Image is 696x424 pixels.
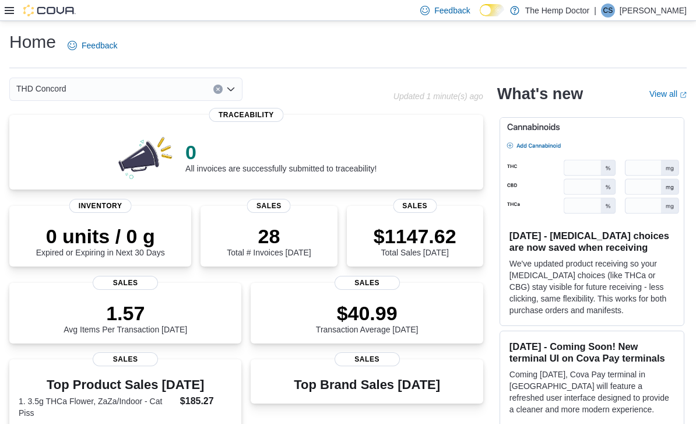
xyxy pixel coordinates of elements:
[9,30,56,54] h1: Home
[434,5,470,16] span: Feedback
[115,134,176,180] img: 0
[603,3,613,17] span: CS
[509,341,674,364] h3: [DATE] - Coming Soon! New terminal UI on Cova Pay terminals
[227,225,311,248] p: 28
[316,302,419,334] div: Transaction Average [DATE]
[649,89,687,99] a: View allExternal link
[620,3,687,17] p: [PERSON_NAME]
[393,92,483,101] p: Updated 1 minute(s) ago
[213,85,223,94] button: Clear input
[63,34,122,57] a: Feedback
[69,199,132,213] span: Inventory
[335,276,400,290] span: Sales
[594,3,596,17] p: |
[16,82,66,96] span: THD Concord
[64,302,187,325] p: 1.57
[36,225,165,248] p: 0 units / 0 g
[226,85,235,94] button: Open list of options
[680,92,687,99] svg: External link
[19,395,175,419] dt: 1. 3.5g THCa Flower, ZaZa/Indoor - Cat Piss
[480,4,504,16] input: Dark Mode
[316,302,419,325] p: $40.99
[209,108,283,122] span: Traceability
[374,225,456,257] div: Total Sales [DATE]
[525,3,589,17] p: The Hemp Doctor
[36,225,165,257] div: Expired or Expiring in Next 30 Days
[509,258,674,316] p: We've updated product receiving so your [MEDICAL_DATA] choices (like THCa or CBG) stay visible fo...
[601,3,615,17] div: Cindy Shade
[374,225,456,248] p: $1147.62
[393,199,437,213] span: Sales
[247,199,291,213] span: Sales
[335,352,400,366] span: Sales
[185,141,377,164] p: 0
[180,394,233,408] dd: $185.27
[23,5,76,16] img: Cova
[185,141,377,173] div: All invoices are successfully submitted to traceability!
[93,276,158,290] span: Sales
[509,369,674,415] p: Coming [DATE], Cova Pay terminal in [GEOGRAPHIC_DATA] will feature a refreshed user interface des...
[93,352,158,366] span: Sales
[64,302,187,334] div: Avg Items Per Transaction [DATE]
[19,378,232,392] h3: Top Product Sales [DATE]
[227,225,311,257] div: Total # Invoices [DATE]
[497,85,583,103] h2: What's new
[82,40,117,51] span: Feedback
[509,230,674,253] h3: [DATE] - [MEDICAL_DATA] choices are now saved when receiving
[294,378,440,392] h3: Top Brand Sales [DATE]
